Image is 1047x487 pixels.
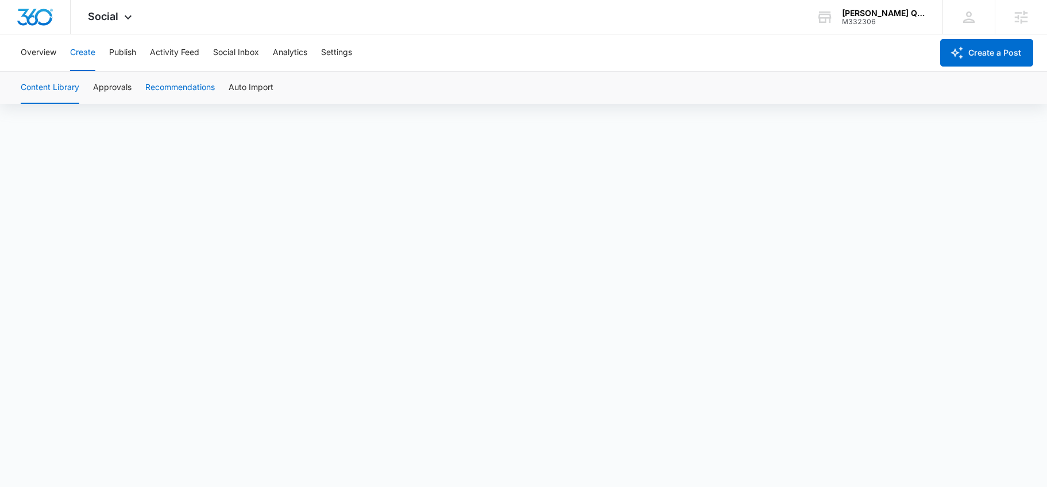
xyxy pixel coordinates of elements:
[229,72,273,104] button: Auto Import
[44,68,103,75] div: Domain Overview
[21,72,79,104] button: Content Library
[842,18,926,26] div: account id
[145,72,215,104] button: Recommendations
[940,39,1033,67] button: Create a Post
[18,18,28,28] img: logo_orange.svg
[30,30,126,39] div: Domain: [DOMAIN_NAME]
[127,68,194,75] div: Keywords by Traffic
[842,9,926,18] div: account name
[321,34,352,71] button: Settings
[273,34,307,71] button: Analytics
[32,18,56,28] div: v 4.0.25
[88,10,118,22] span: Social
[109,34,136,71] button: Publish
[114,67,123,76] img: tab_keywords_by_traffic_grey.svg
[31,67,40,76] img: tab_domain_overview_orange.svg
[70,34,95,71] button: Create
[213,34,259,71] button: Social Inbox
[18,30,28,39] img: website_grey.svg
[150,34,199,71] button: Activity Feed
[93,72,132,104] button: Approvals
[21,34,56,71] button: Overview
